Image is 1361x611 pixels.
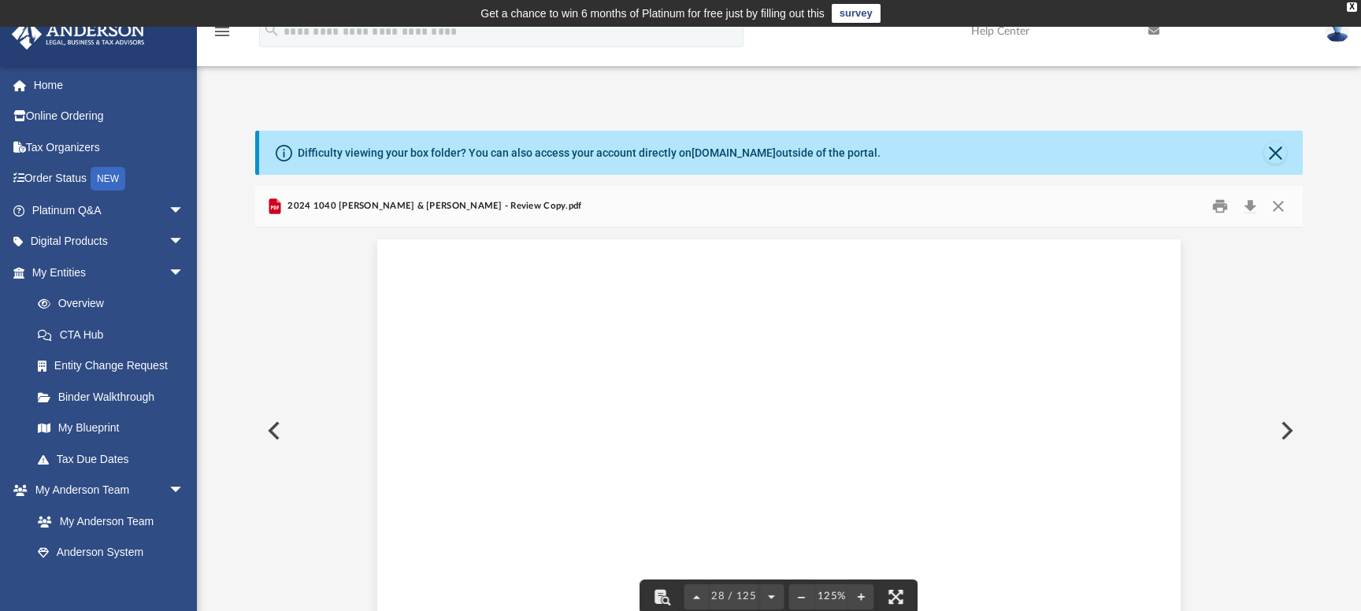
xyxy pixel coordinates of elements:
[11,475,200,506] a: My Anderson Teamarrow_drop_down
[22,381,208,413] a: Binder Walkthrough
[169,226,200,258] span: arrow_drop_down
[255,409,290,453] button: Previous File
[1347,2,1357,12] div: close
[11,69,208,101] a: Home
[1268,409,1303,453] button: Next File
[213,22,232,41] i: menu
[1236,194,1264,218] button: Download
[22,319,208,350] a: CTA Hub
[1264,194,1292,218] button: Close
[263,21,280,39] i: search
[814,591,849,602] div: Current zoom level
[11,163,208,195] a: Order StatusNEW
[11,257,208,288] a: My Entitiesarrow_drop_down
[11,226,208,257] a: Digital Productsarrow_drop_down
[1205,194,1237,218] button: Print
[22,505,192,537] a: My Anderson Team
[480,4,825,23] div: Get a chance to win 6 months of Platinum for free just by filling out this
[709,591,758,602] span: 28 / 125
[22,413,200,444] a: My Blueprint
[1264,142,1286,164] button: Close
[298,145,881,161] div: Difficulty viewing your box folder? You can also access your account directly on outside of the p...
[213,30,232,41] a: menu
[692,146,776,159] a: [DOMAIN_NAME]
[832,4,881,23] a: survey
[1326,20,1349,43] img: User Pic
[169,257,200,289] span: arrow_drop_down
[91,167,125,191] div: NEW
[11,101,208,132] a: Online Ordering
[11,194,208,226] a: Platinum Q&Aarrow_drop_down
[169,475,200,507] span: arrow_drop_down
[169,194,200,227] span: arrow_drop_down
[22,537,200,568] a: Anderson System
[11,131,208,163] a: Tax Organizers
[7,19,150,50] img: Anderson Advisors Platinum Portal
[22,443,208,475] a: Tax Due Dates
[22,350,208,382] a: Entity Change Request
[22,288,208,320] a: Overview
[284,199,581,213] span: 2024 1040 [PERSON_NAME] & [PERSON_NAME] - Review Copy.pdf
